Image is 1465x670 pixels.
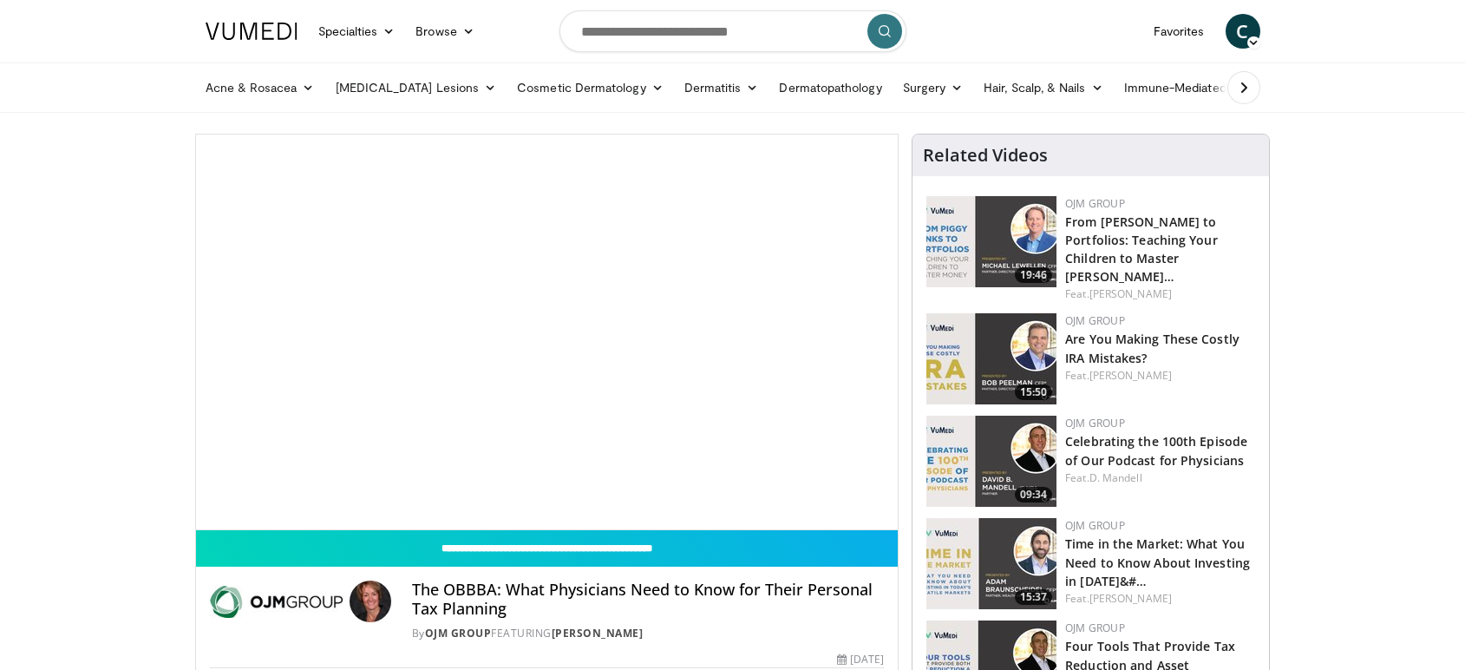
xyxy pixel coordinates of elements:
span: 15:50 [1015,384,1052,400]
input: Search topics, interventions [559,10,906,52]
a: OJM Group [1065,313,1125,328]
a: 19:46 [926,196,1056,287]
a: [PERSON_NAME] [1089,368,1172,383]
div: By FEATURING [412,626,884,641]
img: VuMedi Logo [206,23,298,40]
a: Celebrating the 100th Episode of Our Podcast for Physicians [1065,433,1247,468]
a: Cosmetic Dermatology [507,70,673,105]
a: OJM Group [1065,196,1125,211]
a: Acne & Rosacea [195,70,325,105]
a: Time in the Market: What You Need to Know About Investing in [DATE]&#… [1065,535,1250,588]
a: OJM Group [1065,518,1125,533]
a: Favorites [1143,14,1215,49]
h4: The OBBBA: What Physicians Need to Know for Their Personal Tax Planning [412,581,884,618]
div: Feat. [1065,591,1255,607]
a: From [PERSON_NAME] to Portfolios: Teaching Your Children to Master [PERSON_NAME]… [1065,213,1218,285]
a: 15:37 [926,518,1056,609]
a: Browse [405,14,485,49]
a: Dermatopathology [768,70,892,105]
span: 15:37 [1015,589,1052,605]
img: Avatar [350,581,391,622]
a: [PERSON_NAME] [1089,591,1172,606]
a: Immune-Mediated [1114,70,1254,105]
h4: Related Videos [923,145,1048,166]
span: 19:46 [1015,267,1052,283]
div: [DATE] [837,652,884,667]
a: [PERSON_NAME] [552,626,644,640]
div: Feat. [1065,286,1255,302]
a: C [1226,14,1260,49]
a: 09:34 [926,416,1056,507]
a: Specialties [308,14,406,49]
video-js: Video Player [196,135,899,530]
img: 7438bed5-bde3-4519-9543-24a8eadaa1c2.150x105_q85_crop-smart_upscale.jpg [926,416,1056,507]
a: Are You Making These Costly IRA Mistakes? [1065,331,1239,365]
img: OJM Group [210,581,343,622]
img: cfc453be-3f74-41d3-a301-0743b7c46f05.150x105_q85_crop-smart_upscale.jpg [926,518,1056,609]
a: Dermatitis [674,70,769,105]
a: D. Mandell [1089,470,1142,485]
a: Hair, Scalp, & Nails [973,70,1113,105]
img: 282c92bf-9480-4465-9a17-aeac8df0c943.150x105_q85_crop-smart_upscale.jpg [926,196,1056,287]
a: OJM Group [1065,416,1125,430]
img: 4b415aee-9520-4d6f-a1e1-8e5e22de4108.150x105_q85_crop-smart_upscale.jpg [926,313,1056,404]
a: OJM Group [425,626,492,640]
a: [MEDICAL_DATA] Lesions [325,70,507,105]
span: 09:34 [1015,487,1052,502]
div: Feat. [1065,470,1255,486]
a: OJM Group [1065,621,1125,635]
a: 15:50 [926,313,1056,404]
div: Feat. [1065,368,1255,384]
a: Surgery [893,70,974,105]
a: [PERSON_NAME] [1089,286,1172,301]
